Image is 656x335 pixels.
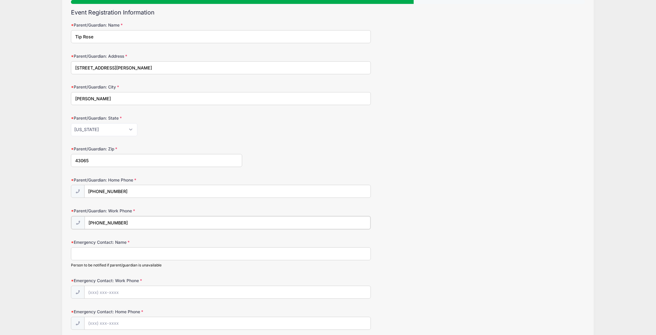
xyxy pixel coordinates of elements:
label: Parent/Guardian: Address [71,53,242,59]
label: Parent/Guardian: State [71,115,242,121]
label: Parent/Guardian: City [71,84,242,90]
h2: Event Registration Information [71,9,585,16]
label: Parent/Guardian: Work Phone [71,208,242,214]
label: Emergency Contact: Home Phone [71,309,242,315]
input: (xxx) xxx-xxxx [84,286,371,299]
input: xxxxx [71,154,242,167]
label: Parent/Guardian: Zip [71,146,242,152]
label: Emergency Contact: Name [71,239,242,245]
label: Parent/Guardian: Home Phone [71,177,242,183]
input: (xxx) xxx-xxxx [84,317,371,330]
label: Parent/Guardian: Name [71,22,242,28]
input: (xxx) xxx-xxxx [84,185,371,198]
div: Person to be notified if parent/guardian is unavailable [71,263,371,268]
input: (xxx) xxx-xxxx [85,216,371,229]
label: Emergency Contact: Work Phone [71,278,242,284]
